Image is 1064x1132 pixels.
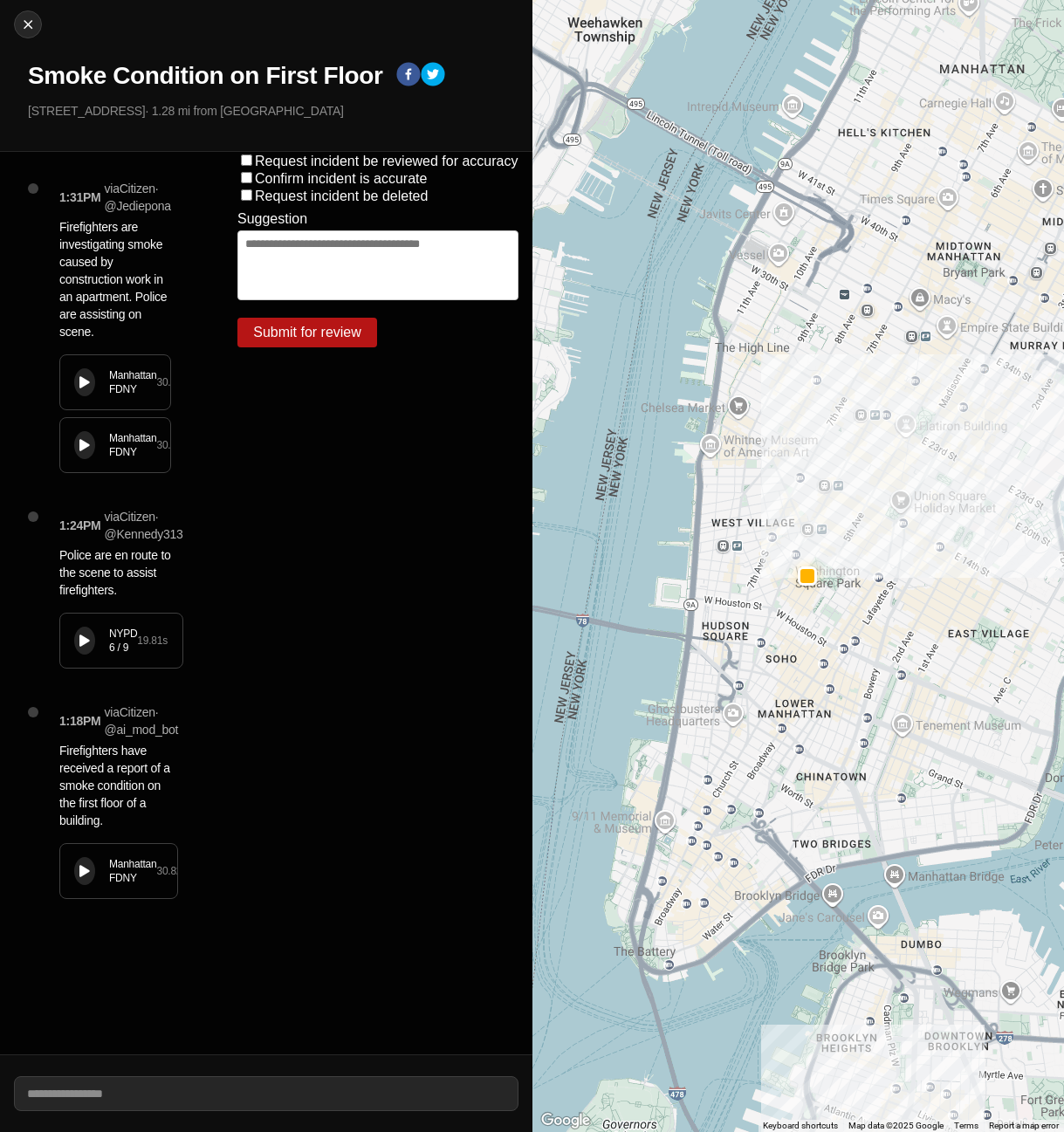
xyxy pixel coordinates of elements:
p: via Citizen · @ Jediepona [105,180,171,215]
p: Firefighters have received a report of a smoke condition on the first floor of a building. [59,742,178,829]
h1: Smoke Condition on First Floor [28,60,382,92]
img: Google [537,1109,594,1132]
a: Open this area in Google Maps (opens a new window) [537,1109,594,1132]
label: Confirm incident is accurate [255,171,427,186]
span: Map data ©2025 Google [848,1121,944,1130]
button: cancel [14,10,42,38]
a: Terms (opens in new tab) [954,1121,978,1130]
p: 1:18PM [59,712,101,730]
p: Firefighters are investigating smoke caused by construction work in an apartment. Police are assi... [59,218,171,340]
button: twitter [421,62,445,90]
p: via Citizen · @ Kennedy313 [105,508,183,543]
div: 19.81 s [137,634,168,648]
label: Request incident be reviewed for accuracy [255,154,518,168]
div: NYPD 6 / 9 [109,627,137,655]
p: 1:24PM [59,517,101,534]
p: 1:31PM [59,189,101,206]
div: Manhattan FDNY [109,431,156,459]
img: cancel [19,16,37,33]
div: Manhattan FDNY [109,368,156,396]
p: [STREET_ADDRESS] · 1.28 mi from [GEOGRAPHIC_DATA] [28,102,518,120]
p: Police are en route to the scene to assist firefighters. [59,546,183,599]
a: Report a map error [989,1121,1059,1130]
label: Request incident be deleted [255,189,428,203]
button: facebook [396,62,421,90]
p: via Citizen · @ ai_mod_bot [105,703,179,738]
div: 30.828 s [156,864,192,878]
div: Manhattan FDNY [109,857,156,885]
div: 30.763 s [156,438,192,452]
button: Keyboard shortcuts [763,1120,838,1132]
div: 30.167 s [156,375,192,389]
label: Suggestion [237,211,307,227]
button: Submit for review [237,318,377,347]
